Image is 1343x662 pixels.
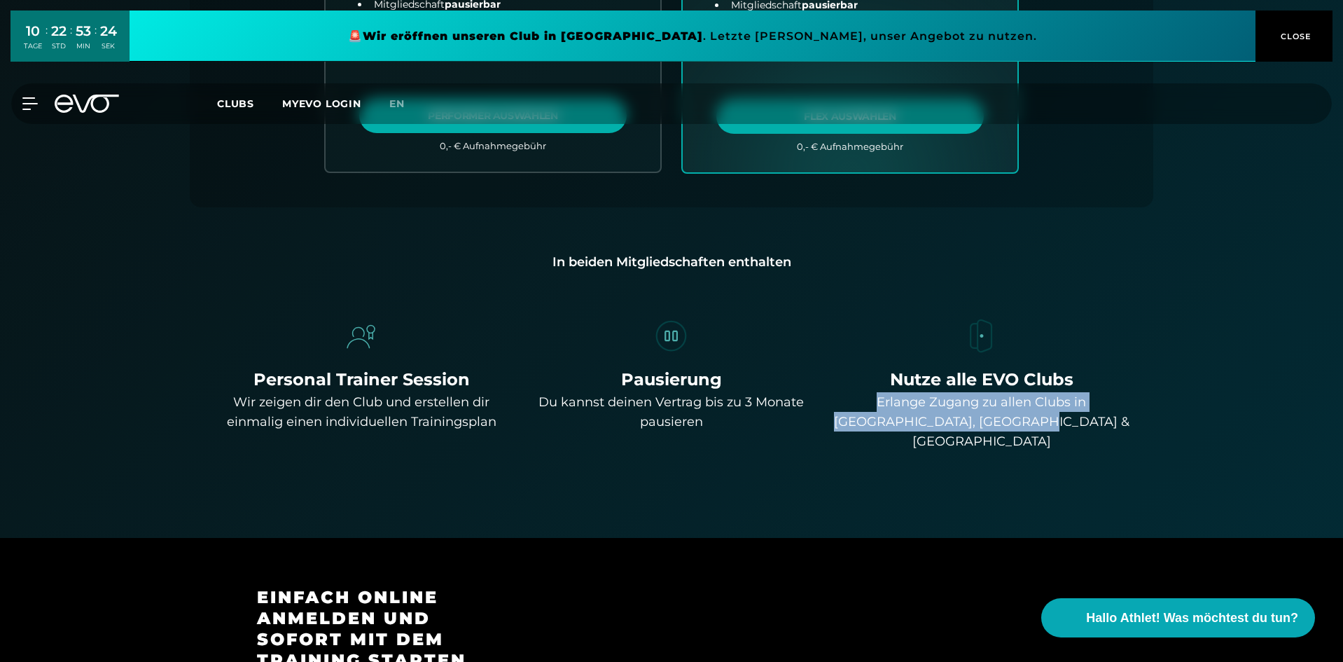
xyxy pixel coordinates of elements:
[51,21,67,41] div: 22
[342,317,381,356] img: evofitness
[389,97,405,110] span: en
[1277,30,1311,43] span: CLOSE
[212,252,1131,272] div: In beiden Mitgliedschaften enthalten
[389,96,422,112] a: en
[1255,11,1332,62] button: CLOSE
[652,317,691,356] img: evofitness
[24,41,42,51] div: TAGE
[217,97,254,110] span: Clubs
[522,392,821,432] div: Du kannst deinen Vertrag bis zu 3 Monate pausieren
[522,367,821,392] div: Pausierung
[70,22,72,60] div: :
[24,21,42,41] div: 10
[95,22,97,60] div: :
[100,41,117,51] div: SEK
[76,41,91,51] div: MIN
[76,21,91,41] div: 53
[1041,598,1315,637] button: Hallo Athlet! Was möchtest du tun?
[212,367,511,392] div: Personal Trainer Session
[46,22,48,60] div: :
[832,367,1131,392] div: Nutze alle EVO Clubs
[212,392,511,432] div: Wir zeigen dir den Club und erstellen dir einmalig einen individuellen Trainingsplan
[282,97,361,110] a: MYEVO LOGIN
[1086,609,1298,628] span: Hallo Athlet! Was möchtest du tun?
[832,392,1131,451] div: Erlange Zugang zu allen Clubs in [GEOGRAPHIC_DATA], [GEOGRAPHIC_DATA] & [GEOGRAPHIC_DATA]
[962,317,1001,356] img: evofitness
[51,41,67,51] div: STD
[217,97,282,110] a: Clubs
[100,21,117,41] div: 24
